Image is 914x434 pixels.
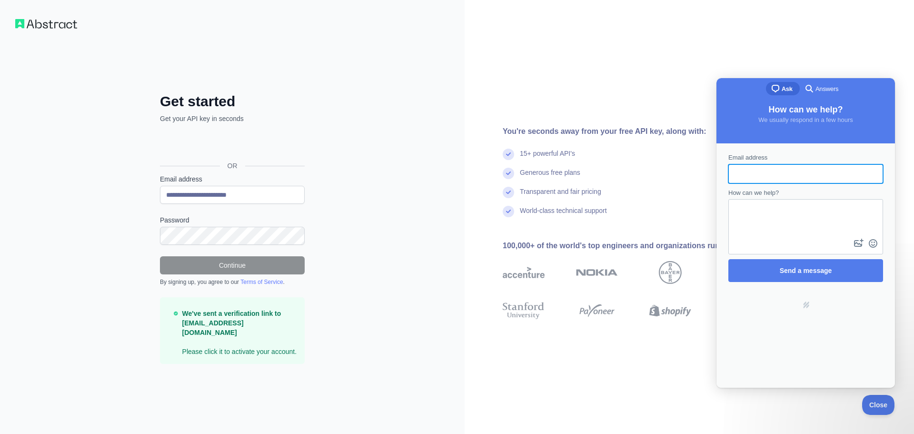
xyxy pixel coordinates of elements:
[520,206,607,225] div: World-class technical support
[240,279,283,285] a: Terms of Service
[503,168,514,179] img: check mark
[520,187,601,206] div: Transparent and fair pricing
[160,114,305,123] p: Get your API key in seconds
[160,278,305,286] div: By signing up, you agree to our .
[160,256,305,274] button: Continue
[716,78,895,388] iframe: Help Scout Beacon - Live Chat, Contact Form, and Knowledge Base
[182,309,297,356] p: Please click it to activate your account.
[659,261,682,284] img: bayer
[503,126,795,137] div: You're seconds away from your free API key, along with:
[220,161,245,171] span: OR
[182,310,281,336] strong: We've sent a verification link to [EMAIL_ADDRESS][DOMAIN_NAME]
[503,240,795,252] div: 100,000+ of the world's top engineers and organizations run on Abstract:
[160,215,305,225] label: Password
[15,19,77,29] img: Workflow
[503,300,545,321] img: stanford university
[160,93,305,110] h2: Get started
[649,300,691,321] img: shopify
[503,206,514,217] img: check mark
[520,168,580,187] div: Generous free plans
[503,187,514,198] img: check mark
[155,134,308,155] iframe: Google ile Oturum Açma Düğmesi
[160,174,305,184] label: Email address
[503,261,545,284] img: accenture
[576,300,618,321] img: payoneer
[862,395,895,415] iframe: Help Scout Beacon - Close
[520,149,575,168] div: 15+ powerful API's
[503,149,514,160] img: check mark
[576,261,618,284] img: nokia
